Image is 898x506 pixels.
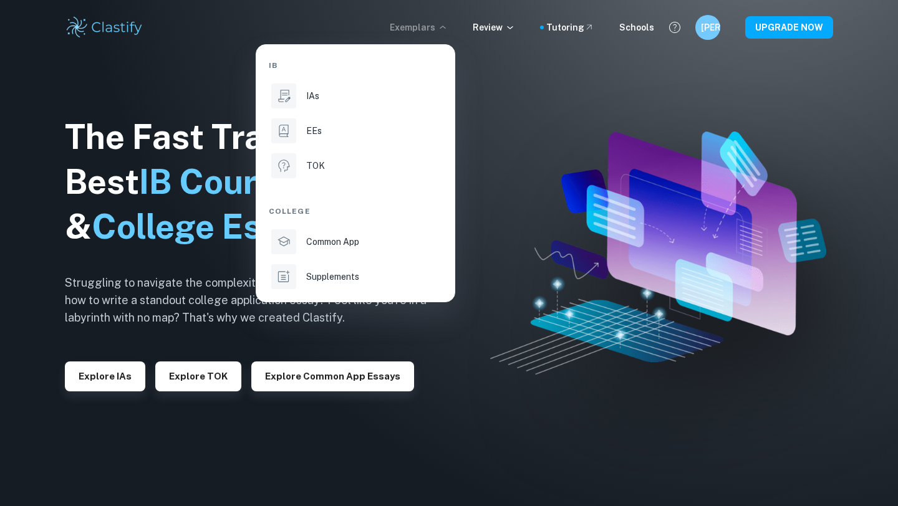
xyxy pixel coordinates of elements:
[306,89,319,103] p: IAs
[269,81,442,111] a: IAs
[269,151,442,181] a: TOK
[269,116,442,146] a: EEs
[306,270,359,284] p: Supplements
[269,262,442,292] a: Supplements
[306,235,359,249] p: Common App
[306,124,322,138] p: EEs
[269,206,311,217] span: College
[306,159,325,173] p: TOK
[269,60,278,71] span: IB
[269,227,442,257] a: Common App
